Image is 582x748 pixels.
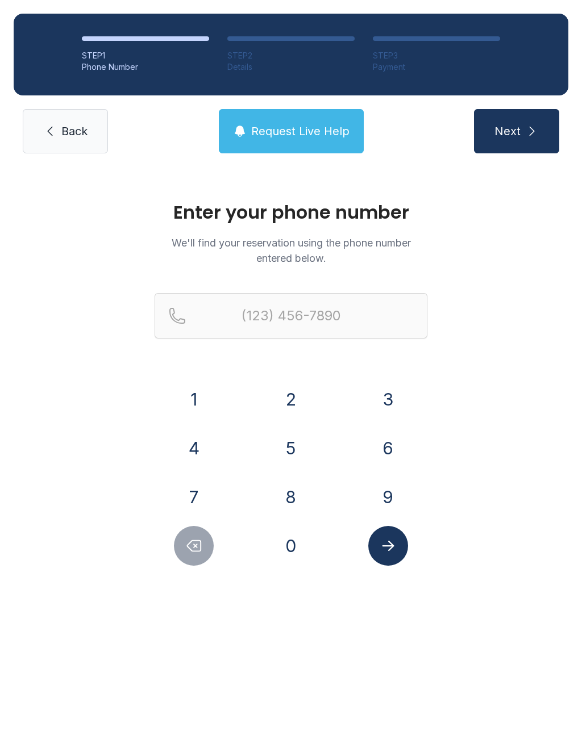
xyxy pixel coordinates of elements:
[271,428,311,468] button: 5
[373,50,500,61] div: STEP 3
[82,61,209,73] div: Phone Number
[271,477,311,517] button: 8
[155,293,427,339] input: Reservation phone number
[251,123,350,139] span: Request Live Help
[174,477,214,517] button: 7
[368,428,408,468] button: 6
[174,379,214,419] button: 1
[368,379,408,419] button: 3
[373,61,500,73] div: Payment
[227,61,355,73] div: Details
[368,526,408,566] button: Submit lookup form
[494,123,521,139] span: Next
[155,235,427,266] p: We'll find your reservation using the phone number entered below.
[61,123,88,139] span: Back
[368,477,408,517] button: 9
[271,379,311,419] button: 2
[174,526,214,566] button: Delete number
[82,50,209,61] div: STEP 1
[271,526,311,566] button: 0
[155,203,427,222] h1: Enter your phone number
[227,50,355,61] div: STEP 2
[174,428,214,468] button: 4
